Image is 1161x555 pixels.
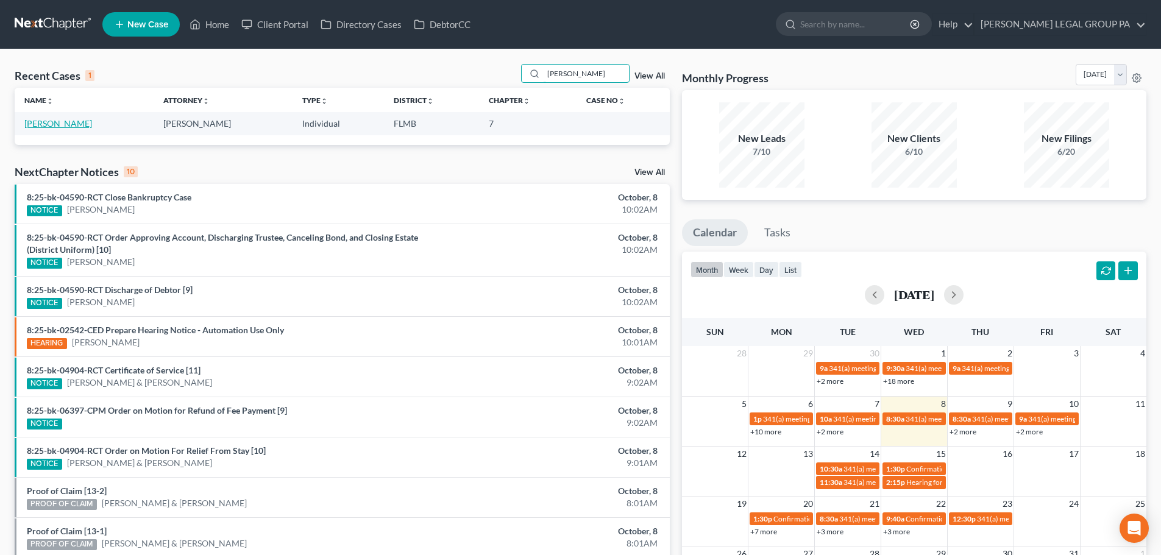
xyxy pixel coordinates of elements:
[1019,414,1027,423] span: 9a
[873,397,881,411] span: 7
[455,232,658,244] div: October, 8
[124,166,138,177] div: 10
[163,96,210,105] a: Attorneyunfold_more
[455,485,658,497] div: October, 8
[682,219,748,246] a: Calendar
[940,346,947,361] span: 1
[779,261,802,278] button: list
[427,97,434,105] i: unfold_more
[740,397,748,411] span: 5
[1073,346,1080,361] span: 3
[953,414,971,423] span: 8:30a
[183,13,235,35] a: Home
[27,459,62,470] div: NOTICE
[27,445,266,456] a: 8:25-bk-04904-RCT Order on Motion For Relief From Stay [10]
[753,514,772,523] span: 1:30p
[886,464,905,473] span: 1:30p
[1024,146,1109,158] div: 6/20
[817,527,843,536] a: +3 more
[975,13,1146,35] a: [PERSON_NAME] LEGAL GROUP PA
[455,457,658,469] div: 9:01AM
[27,232,418,255] a: 8:25-bk-04590-RCT Order Approving Account, Discharging Trustee, Canceling Bond, and Closing Estat...
[455,284,658,296] div: October, 8
[736,346,748,361] span: 28
[455,191,658,203] div: October, 8
[27,405,287,415] a: 8:25-bk-06397-CPM Order on Motion for Refund of Fee Payment [9]
[1006,346,1014,361] span: 2
[455,445,658,457] div: October, 8
[886,414,904,423] span: 8:30a
[886,514,904,523] span: 9:40a
[935,497,947,511] span: 22
[408,13,477,35] a: DebtorCC
[384,112,479,135] td: FLMB
[1068,397,1080,411] span: 10
[27,378,62,389] div: NOTICE
[1134,497,1146,511] span: 25
[455,364,658,376] div: October, 8
[544,65,629,82] input: Search by name...
[883,527,910,536] a: +3 more
[27,205,62,216] div: NOTICE
[67,296,135,308] a: [PERSON_NAME]
[1016,427,1043,436] a: +2 more
[868,447,881,461] span: 14
[935,447,947,461] span: 15
[750,527,777,536] a: +7 more
[455,417,658,429] div: 9:02AM
[27,499,97,510] div: PROOF OF CLAIM
[202,97,210,105] i: unfold_more
[455,405,658,417] div: October, 8
[27,338,67,349] div: HEARING
[802,497,814,511] span: 20
[27,419,62,430] div: NOTICE
[753,414,762,423] span: 1p
[753,219,801,246] a: Tasks
[27,325,284,335] a: 8:25-bk-02542-CED Prepare Hearing Notice - Automation Use Only
[127,20,168,29] span: New Case
[872,146,957,158] div: 6/10
[706,327,724,337] span: Sun
[27,192,191,202] a: 8:25-bk-04590-RCT Close Bankruptcy Case
[455,203,658,216] div: 10:02AM
[802,447,814,461] span: 13
[455,324,658,336] div: October, 8
[1028,414,1146,423] span: 341(a) meeting for [PERSON_NAME]
[736,447,748,461] span: 12
[950,427,976,436] a: +2 more
[868,497,881,511] span: 21
[906,478,1001,487] span: Hearing for [PERSON_NAME]
[302,96,328,105] a: Typeunfold_more
[771,327,792,337] span: Mon
[940,397,947,411] span: 8
[67,376,212,389] a: [PERSON_NAME] & [PERSON_NAME]
[455,296,658,308] div: 10:02AM
[719,146,804,158] div: 7/10
[586,96,625,105] a: Case Nounfold_more
[840,327,856,337] span: Tue
[634,168,665,177] a: View All
[829,364,946,373] span: 341(a) meeting for [PERSON_NAME]
[883,376,914,386] a: +18 more
[618,97,625,105] i: unfold_more
[455,537,658,550] div: 8:01AM
[962,364,1079,373] span: 341(a) meeting for [PERSON_NAME]
[314,13,408,35] a: Directory Cases
[1120,514,1149,543] div: Open Intercom Messenger
[971,327,989,337] span: Thu
[67,457,212,469] a: [PERSON_NAME] & [PERSON_NAME]
[154,112,293,135] td: [PERSON_NAME]
[15,164,138,179] div: NextChapter Notices
[932,13,973,35] a: Help
[1006,397,1014,411] span: 9
[293,112,384,135] td: Individual
[1068,497,1080,511] span: 24
[72,336,140,348] a: [PERSON_NAME]
[802,346,814,361] span: 29
[27,285,193,295] a: 8:25-bk-04590-RCT Discharge of Debtor [9]
[906,464,1109,473] span: Confirmation hearing for [PERSON_NAME] & [PERSON_NAME]
[817,427,843,436] a: +2 more
[723,261,754,278] button: week
[820,414,832,423] span: 10a
[843,464,961,473] span: 341(a) meeting for [PERSON_NAME]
